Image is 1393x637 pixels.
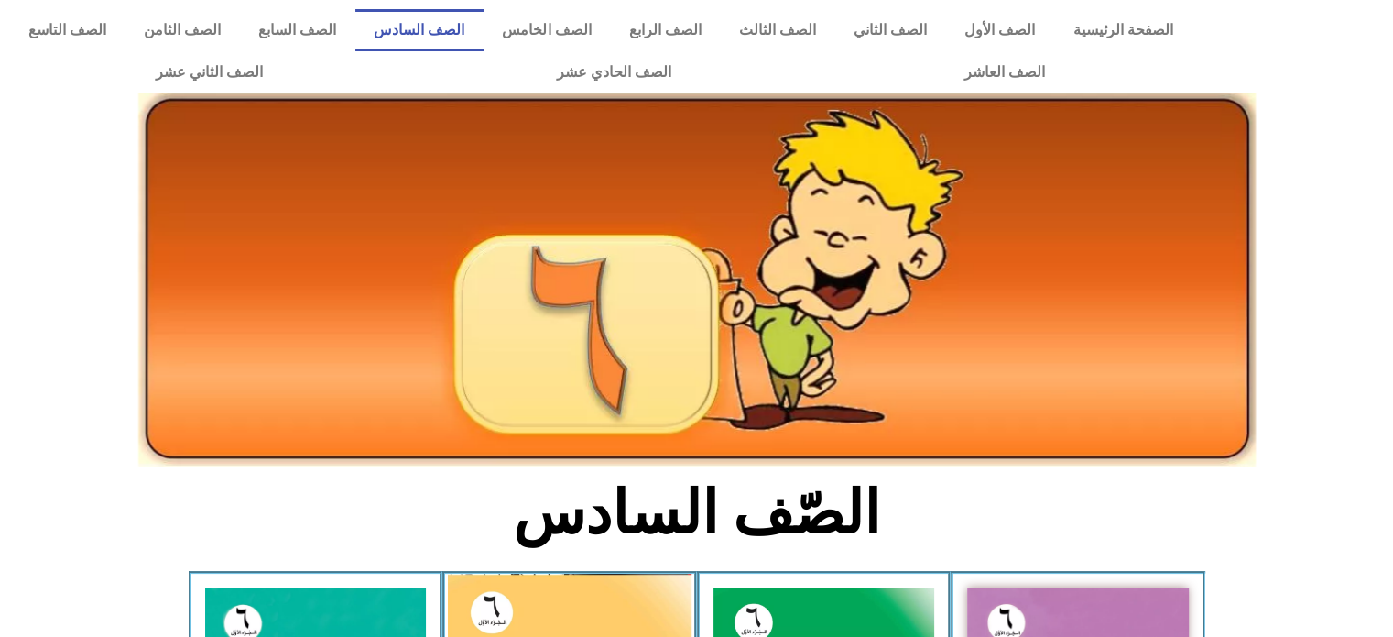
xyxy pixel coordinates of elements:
[720,9,834,51] a: الصف الثالث
[9,51,409,93] a: الصف الثاني عشر
[834,9,945,51] a: الصف الثاني
[125,9,239,51] a: الصف الثامن
[394,478,999,549] h2: الصّف السادس
[946,9,1054,51] a: الصف الأول
[355,9,484,51] a: الصف السادس
[610,9,720,51] a: الصف الرابع
[9,9,125,51] a: الصف التاسع
[239,9,354,51] a: الصف السابع
[818,51,1192,93] a: الصف العاشر
[484,9,610,51] a: الصف الخامس
[409,51,817,93] a: الصف الحادي عشر
[1054,9,1192,51] a: الصفحة الرئيسية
